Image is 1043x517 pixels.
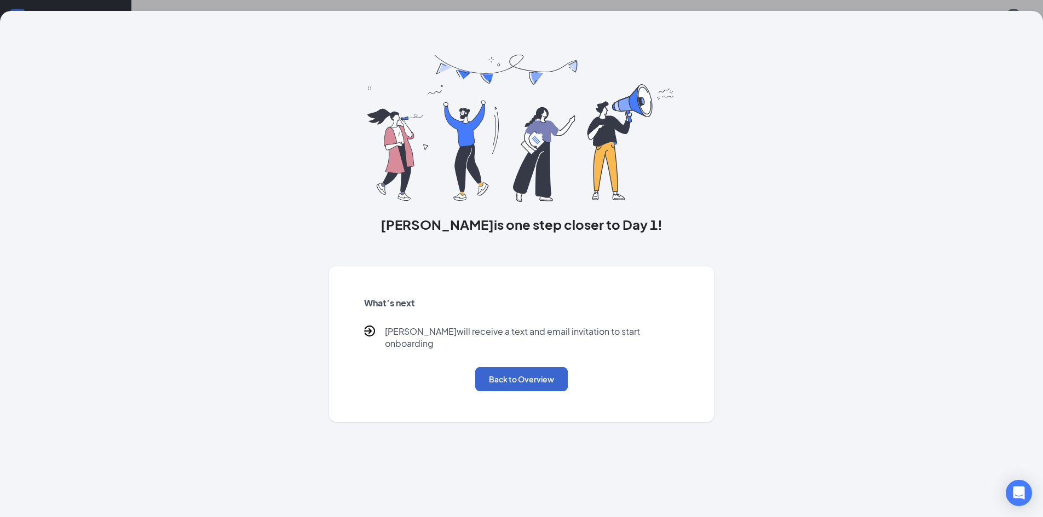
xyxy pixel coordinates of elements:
[364,297,679,309] h5: What’s next
[475,367,568,391] button: Back to Overview
[329,215,714,234] h3: [PERSON_NAME] is one step closer to Day 1!
[1006,480,1032,506] div: Open Intercom Messenger
[385,326,679,350] p: [PERSON_NAME] will receive a text and email invitation to start onboarding
[367,55,676,202] img: you are all set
